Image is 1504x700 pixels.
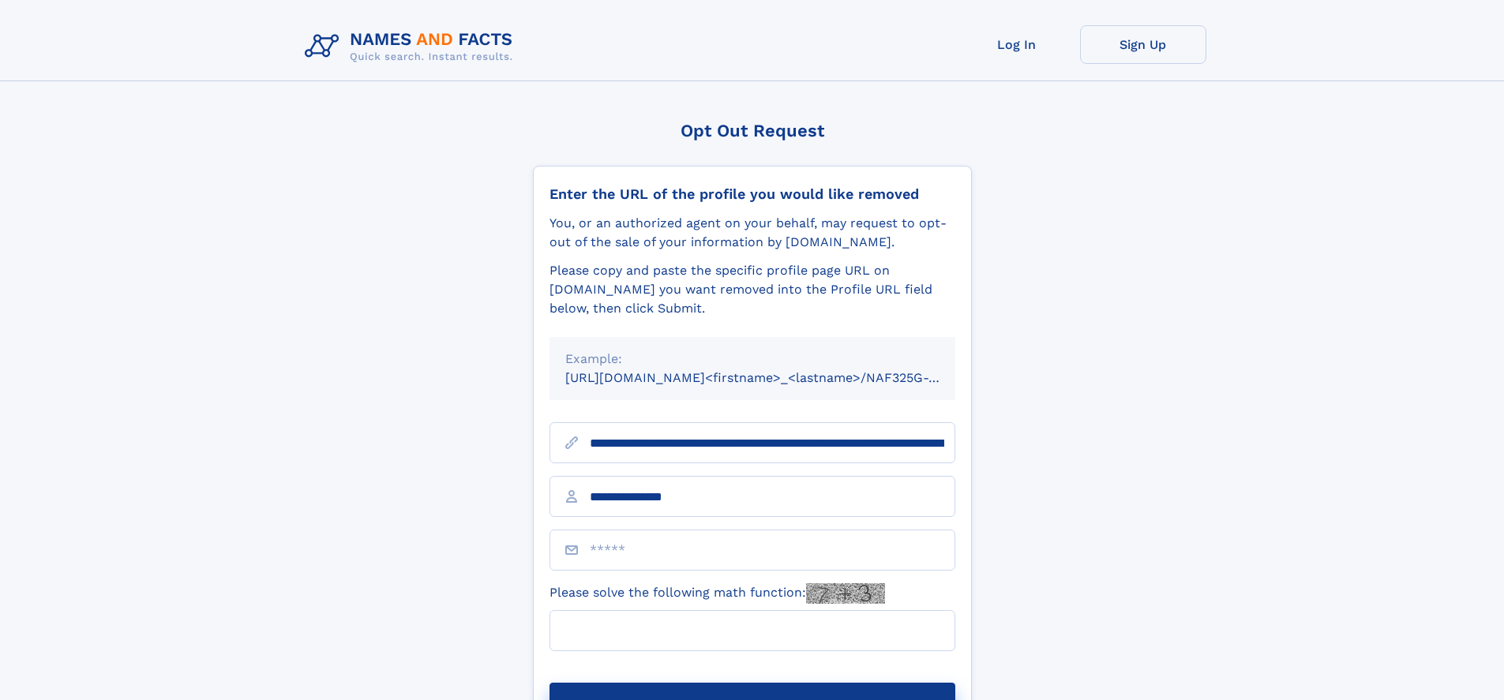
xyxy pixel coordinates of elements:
label: Please solve the following math function: [549,583,885,604]
div: Please copy and paste the specific profile page URL on [DOMAIN_NAME] you want removed into the Pr... [549,261,955,318]
div: Example: [565,350,940,369]
div: Opt Out Request [533,121,972,140]
div: Enter the URL of the profile you would like removed [549,185,955,203]
a: Sign Up [1080,25,1206,64]
img: Logo Names and Facts [298,25,526,68]
div: You, or an authorized agent on your behalf, may request to opt-out of the sale of your informatio... [549,214,955,252]
a: Log In [954,25,1080,64]
small: [URL][DOMAIN_NAME]<firstname>_<lastname>/NAF325G-xxxxxxxx [565,370,985,385]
